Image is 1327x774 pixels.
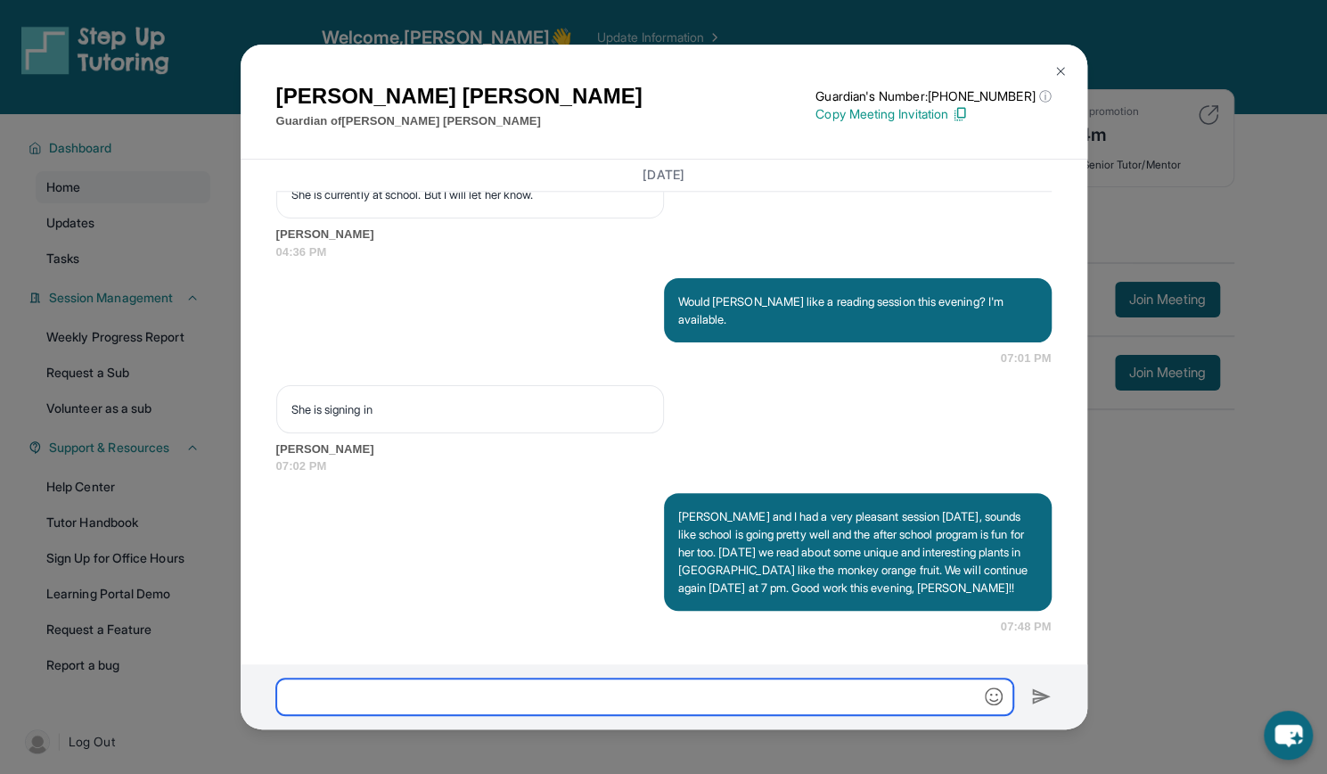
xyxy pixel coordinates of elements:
[291,185,649,203] p: She is currently at school. But I will let her know.
[276,243,1052,261] span: 04:36 PM
[276,457,1052,475] span: 07:02 PM
[276,226,1052,243] span: [PERSON_NAME]
[1001,350,1052,367] span: 07:01 PM
[1053,64,1068,78] img: Close Icon
[276,112,643,130] p: Guardian of [PERSON_NAME] [PERSON_NAME]
[1001,618,1052,636] span: 07:48 PM
[276,167,1052,185] h3: [DATE]
[985,688,1003,705] img: Emoji
[1038,87,1051,105] span: ⓘ
[1031,686,1052,707] img: Send icon
[1264,711,1313,760] button: chat-button
[815,105,1051,123] p: Copy Meeting Invitation
[815,87,1051,105] p: Guardian's Number: [PHONE_NUMBER]
[678,292,1037,328] p: Would [PERSON_NAME] like a reading session this evening? I'm available.
[291,400,649,418] p: She is signing in
[678,507,1037,597] p: [PERSON_NAME] and I had a very pleasant session [DATE], sounds like school is going pretty well a...
[276,441,1052,458] span: [PERSON_NAME]
[952,106,968,122] img: Copy Icon
[276,80,643,112] h1: [PERSON_NAME] [PERSON_NAME]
